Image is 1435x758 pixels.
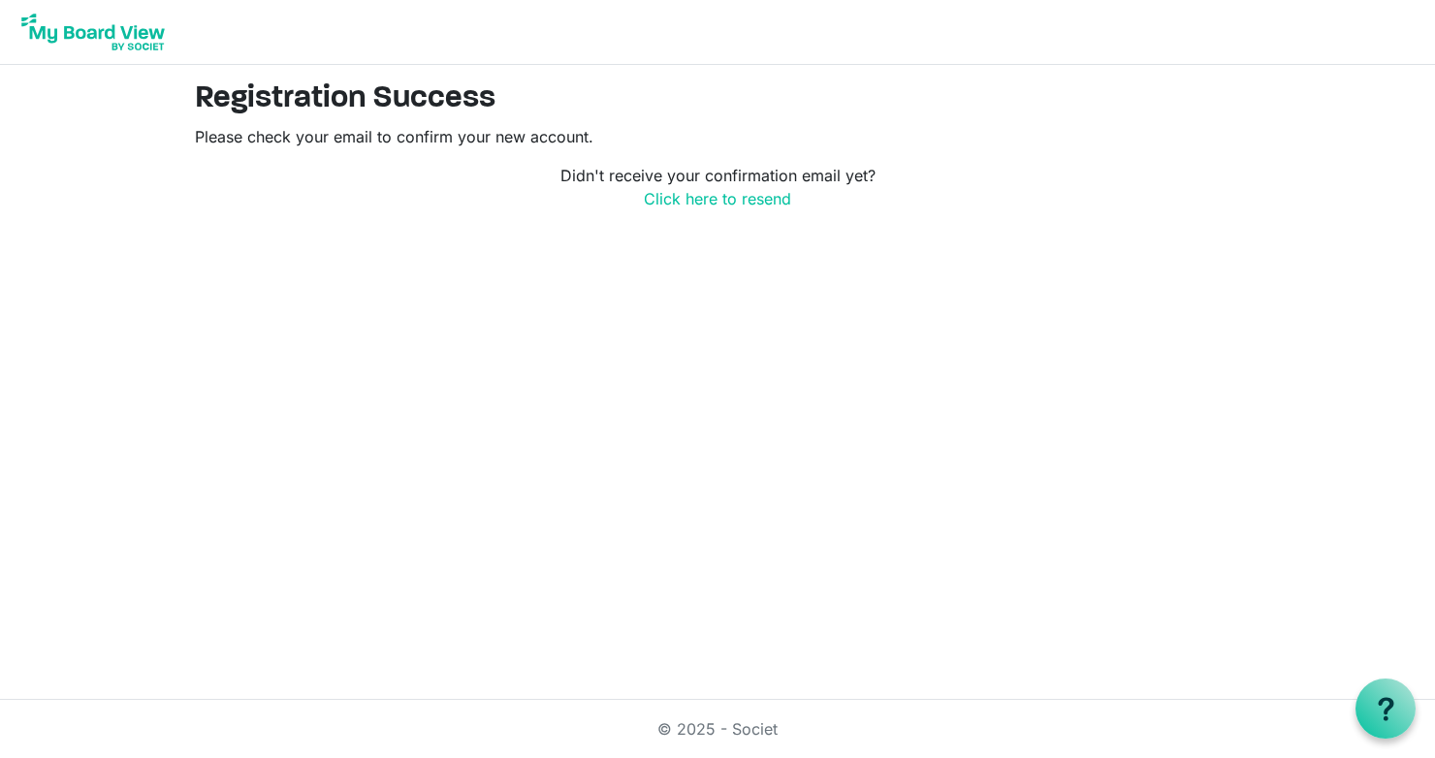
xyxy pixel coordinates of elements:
img: My Board View Logo [16,8,171,56]
a: © 2025 - Societ [657,719,778,739]
h2: Registration Success [195,80,1240,117]
p: Please check your email to confirm your new account. [195,125,1240,148]
p: Didn't receive your confirmation email yet? [195,164,1240,210]
a: Click here to resend [644,189,791,208]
